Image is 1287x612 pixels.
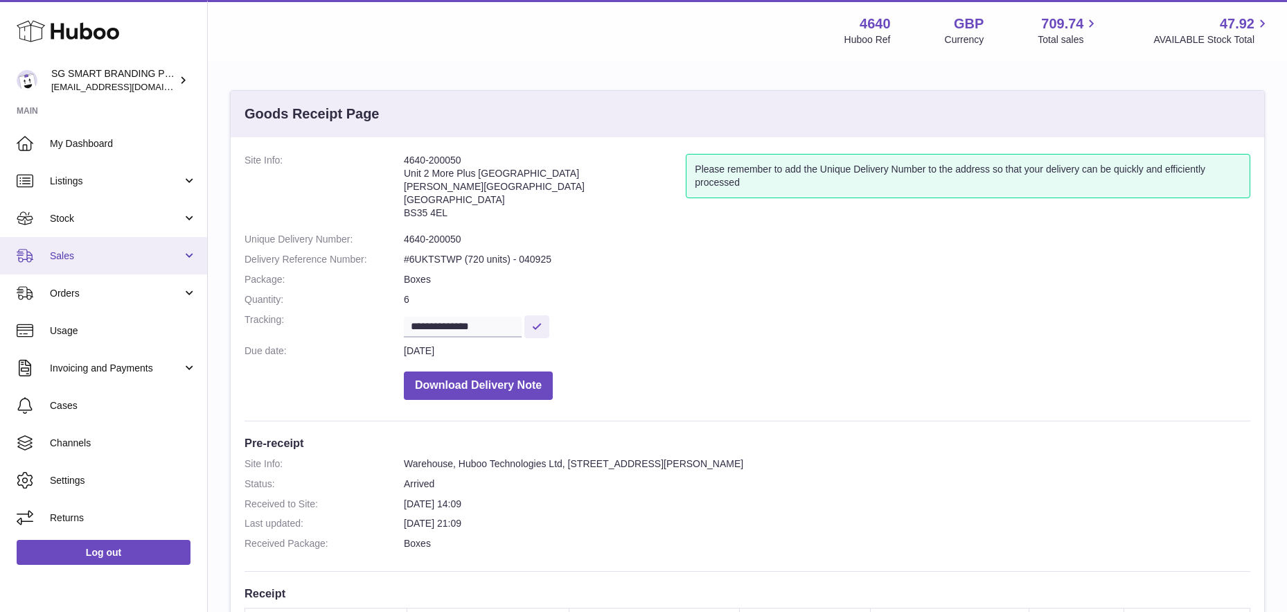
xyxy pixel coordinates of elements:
[1220,15,1254,33] span: 47.92
[245,273,404,286] dt: Package:
[50,437,197,450] span: Channels
[404,293,1250,306] dd: 6
[404,371,553,400] button: Download Delivery Note
[50,250,182,263] span: Sales
[245,233,404,246] dt: Unique Delivery Number:
[50,512,197,525] span: Returns
[404,233,1250,246] dd: 4640-200050
[844,33,891,46] div: Huboo Ref
[404,154,686,226] address: 4640-200050 Unit 2 More Plus [GEOGRAPHIC_DATA] [PERSON_NAME][GEOGRAPHIC_DATA] [GEOGRAPHIC_DATA] B...
[245,154,404,226] dt: Site Info:
[1038,15,1099,46] a: 709.74 Total sales
[686,154,1250,198] div: Please remember to add the Unique Delivery Number to the address so that your delivery can be qui...
[50,137,197,150] span: My Dashboard
[860,15,891,33] strong: 4640
[245,105,380,123] h3: Goods Receipt Page
[245,517,404,530] dt: Last updated:
[50,474,197,487] span: Settings
[404,344,1250,358] dd: [DATE]
[404,537,1250,550] dd: Boxes
[245,498,404,511] dt: Received to Site:
[404,478,1250,491] dd: Arrived
[50,362,182,375] span: Invoicing and Payments
[1153,15,1270,46] a: 47.92 AVAILABLE Stock Total
[51,67,176,94] div: SG SMART BRANDING PTE. LTD.
[17,70,37,91] img: uktopsmileshipping@gmail.com
[245,313,404,338] dt: Tracking:
[245,537,404,550] dt: Received Package:
[245,253,404,266] dt: Delivery Reference Number:
[245,457,404,471] dt: Site Info:
[50,175,182,188] span: Listings
[1038,33,1099,46] span: Total sales
[51,81,204,92] span: [EMAIL_ADDRESS][DOMAIN_NAME]
[50,324,197,338] span: Usage
[404,457,1250,471] dd: Warehouse, Huboo Technologies Ltd, [STREET_ADDRESS][PERSON_NAME]
[1041,15,1083,33] span: 709.74
[245,586,1250,601] h3: Receipt
[954,15,984,33] strong: GBP
[50,212,182,225] span: Stock
[17,540,190,565] a: Log out
[245,293,404,306] dt: Quantity:
[50,287,182,300] span: Orders
[404,253,1250,266] dd: #6UKTSTWP (720 units) - 040925
[945,33,984,46] div: Currency
[1153,33,1270,46] span: AVAILABLE Stock Total
[245,478,404,491] dt: Status:
[404,273,1250,286] dd: Boxes
[404,517,1250,530] dd: [DATE] 21:09
[245,435,1250,451] h3: Pre-receipt
[245,344,404,358] dt: Due date:
[404,498,1250,511] dd: [DATE] 14:09
[50,399,197,412] span: Cases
